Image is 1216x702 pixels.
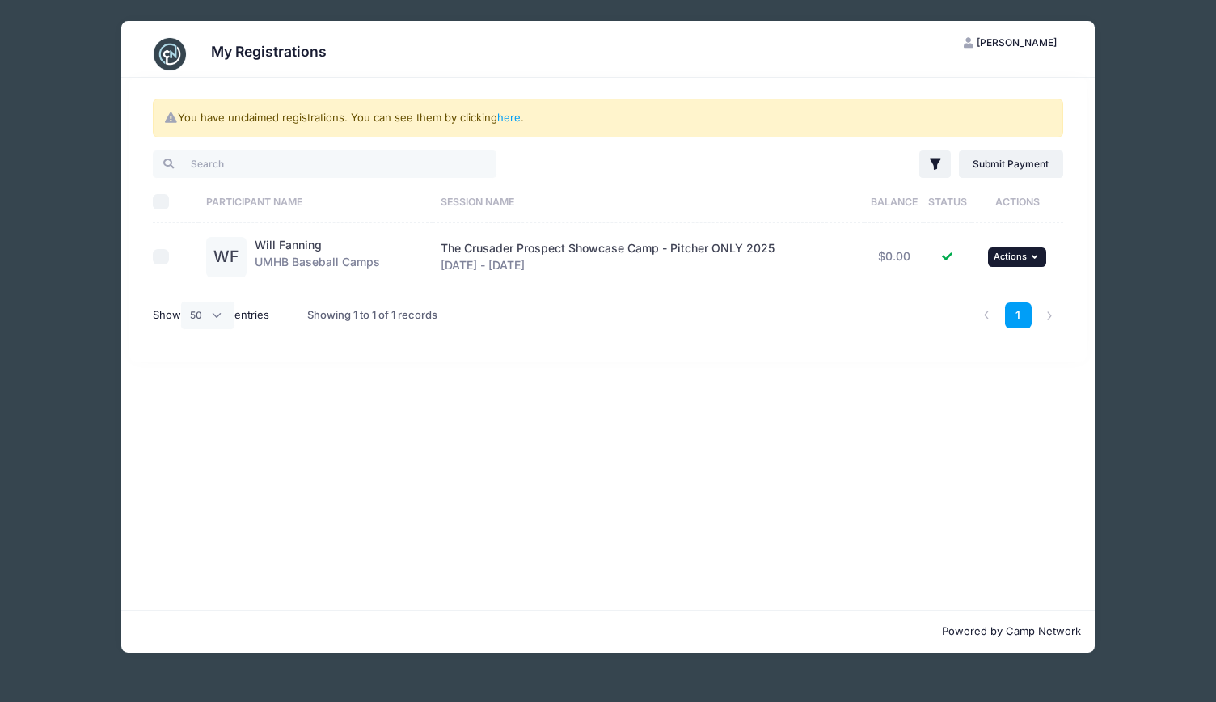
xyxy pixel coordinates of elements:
[206,251,247,264] a: WF
[153,99,1062,137] div: You have unclaimed registrations. You can see them by clicking .
[950,29,1071,57] button: [PERSON_NAME]
[206,237,247,277] div: WF
[1005,302,1032,329] a: 1
[154,38,186,70] img: CampNetwork
[977,36,1057,49] span: [PERSON_NAME]
[255,238,322,252] a: Will Fanning
[994,251,1027,262] span: Actions
[135,624,1082,640] p: Powered by Camp Network
[255,237,380,277] div: UMHB Baseball Camps
[864,180,923,223] th: Balance: activate to sort column ascending
[181,302,234,329] select: Showentries
[153,180,198,223] th: Select All
[153,302,269,329] label: Show entries
[307,297,437,334] div: Showing 1 to 1 of 1 records
[864,223,923,290] td: $0.00
[199,180,433,223] th: Participant Name: activate to sort column ascending
[441,240,857,274] div: [DATE] - [DATE]
[211,43,327,60] h3: My Registrations
[153,150,496,178] input: Search
[923,180,971,223] th: Status: activate to sort column ascending
[972,180,1063,223] th: Actions: activate to sort column ascending
[988,247,1046,267] button: Actions
[433,180,864,223] th: Session Name: activate to sort column ascending
[441,241,775,255] span: The Crusader Prospect Showcase Camp - Pitcher ONLY 2025
[959,150,1063,178] a: Submit Payment
[497,111,521,124] a: here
